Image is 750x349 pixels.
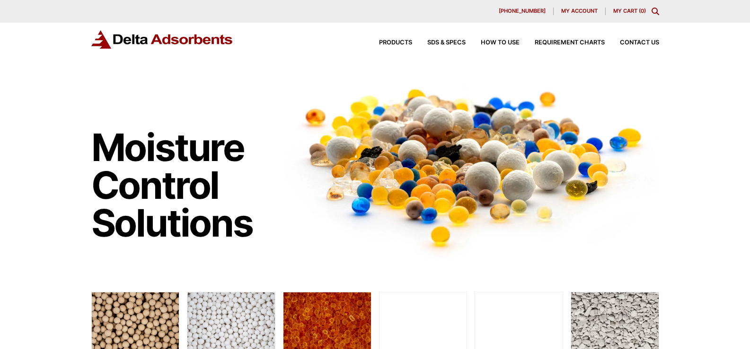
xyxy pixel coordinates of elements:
span: Contact Us [620,40,659,46]
span: Products [379,40,412,46]
a: My account [554,8,606,15]
h1: Moisture Control Solutions [91,128,274,242]
a: My Cart (0) [613,8,646,14]
a: [PHONE_NUMBER] [491,8,554,15]
span: [PHONE_NUMBER] [499,9,546,14]
img: Image [283,71,659,262]
a: Products [364,40,412,46]
div: Toggle Modal Content [652,8,659,15]
a: Contact Us [605,40,659,46]
a: Requirement Charts [520,40,605,46]
span: How to Use [481,40,520,46]
span: Requirement Charts [535,40,605,46]
img: Delta Adsorbents [91,30,233,49]
a: How to Use [466,40,520,46]
span: My account [561,9,598,14]
span: SDS & SPECS [427,40,466,46]
span: 0 [641,8,644,14]
a: SDS & SPECS [412,40,466,46]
